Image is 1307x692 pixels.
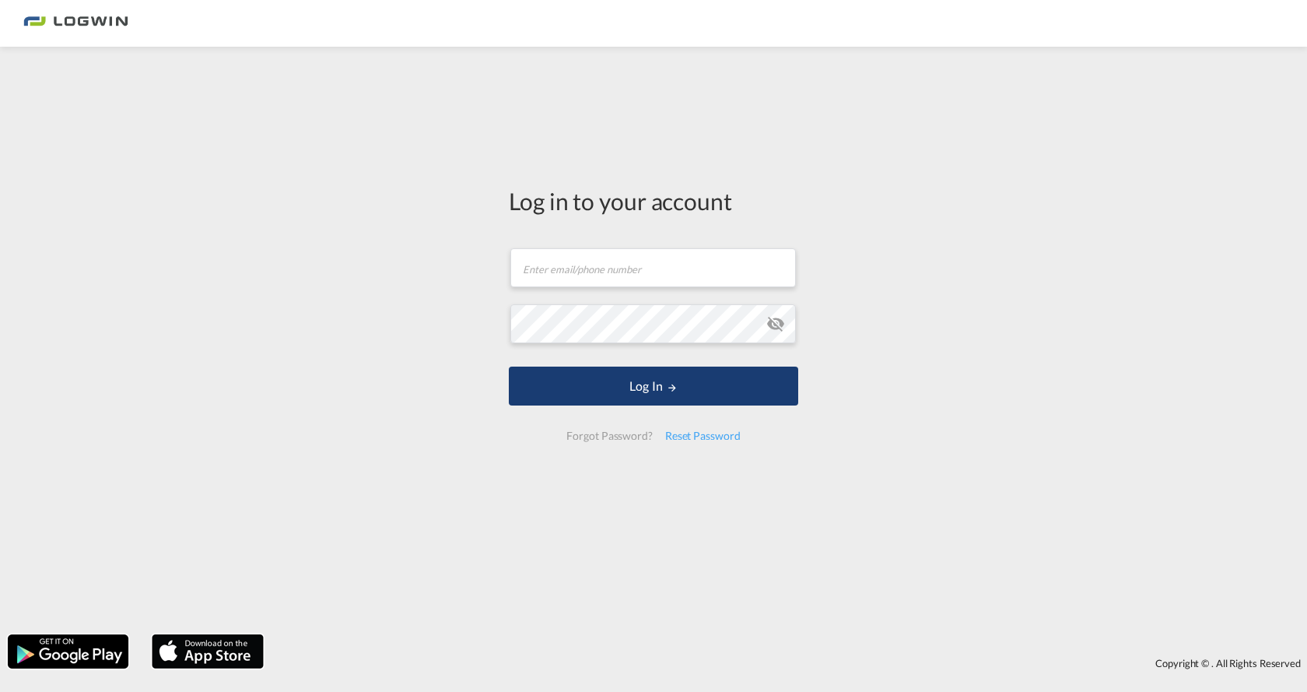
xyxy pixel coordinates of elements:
[23,6,128,41] img: bc73a0e0d8c111efacd525e4c8ad7d32.png
[659,422,747,450] div: Reset Password
[509,367,798,406] button: LOGIN
[6,633,130,670] img: google.png
[150,633,265,670] img: apple.png
[510,248,796,287] input: Enter email/phone number
[766,314,785,333] md-icon: icon-eye-off
[509,184,798,217] div: Log in to your account
[272,650,1307,676] div: Copyright © . All Rights Reserved
[560,422,658,450] div: Forgot Password?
